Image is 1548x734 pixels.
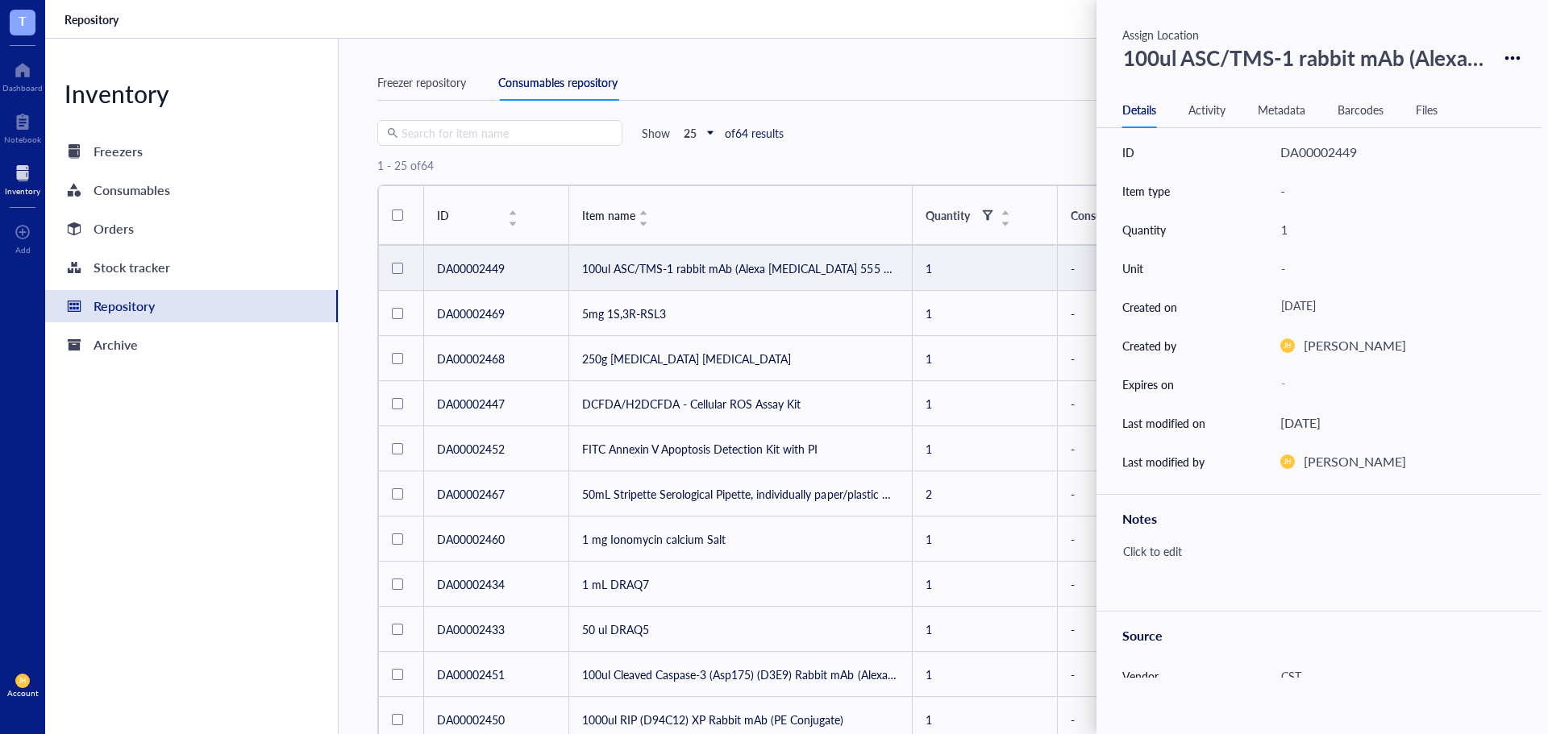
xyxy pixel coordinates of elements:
span: JH [19,677,27,685]
th: Item name [569,186,913,245]
div: ID [1122,143,1134,161]
a: Archive [45,329,338,361]
td: - [1058,607,1251,652]
div: Notes [1122,508,1516,530]
td: 1 [913,562,1058,607]
td: DA00002460 [424,516,569,562]
td: - [1058,246,1251,291]
td: - [1058,516,1251,562]
div: Source [1122,624,1516,647]
td: 5mg 1S,3R-RSL3 [569,291,913,336]
td: 100ul Cleaved Caspase-3 (Asp175) (D3E9) Rabbit mAb (Alexa [MEDICAL_DATA] 647 Conjugate) [569,652,913,697]
td: 1 [913,652,1058,697]
td: DA00002467 [424,471,569,516]
td: DA00002447 [424,381,569,426]
div: Last modified on [1122,414,1205,432]
td: 50 ul DRAQ5 [569,607,913,652]
div: Metadata [1258,101,1305,118]
div: Quantity [1122,221,1166,238]
div: Vendor [1122,667,1159,685]
div: - [1274,370,1509,399]
span: JH [1284,458,1292,466]
div: Stock tracker [94,256,170,279]
a: Notebook [4,109,41,144]
div: - [1274,251,1509,285]
div: Barcodes [1338,101,1384,118]
td: 1 [913,516,1058,562]
div: Dashboard [2,83,43,93]
td: 1 mL DRAQ7 [569,562,913,607]
td: 1 [913,246,1058,291]
td: - [1058,291,1251,336]
span: JH [1284,342,1292,350]
div: Expires on [1122,375,1174,393]
div: [DATE] [1274,292,1509,321]
div: 100ul ASC/TMS-1 rabbit mAb (Alexa [MEDICAL_DATA] 555 Conjugate) [1116,37,1493,79]
td: 250g [MEDICAL_DATA] [MEDICAL_DATA] [569,336,913,381]
td: FITC Annexin V Apoptosis Detection Kit with PI [569,426,913,471]
span: Item name [582,206,635,224]
div: [PERSON_NAME] [1304,451,1406,472]
td: - [1058,471,1251,516]
div: 1 - 25 of 64 [377,158,434,172]
td: 1 [913,426,1058,471]
div: Add [15,245,31,255]
a: Repository [64,12,122,27]
div: Account [7,688,39,698]
div: [PERSON_NAME] [1304,335,1406,356]
a: Orders [45,213,338,245]
div: Consumable type [1071,206,1156,224]
div: [DATE] [1280,413,1321,433]
div: Show [642,126,670,140]
div: Freezer repository [377,73,466,91]
div: Inventory [45,77,338,110]
div: Inventory [5,186,40,196]
td: 1 [913,381,1058,426]
div: Notebook [4,135,41,144]
td: - [1058,562,1251,607]
div: Activity [1188,101,1225,118]
td: 1 [913,291,1058,336]
div: ID [437,206,505,224]
div: Freezers [94,140,143,163]
div: DA00002449 [1280,142,1357,163]
b: 25 [684,125,697,141]
a: Stock tracker [45,251,338,284]
td: DA00002433 [424,607,569,652]
td: 1 [913,336,1058,381]
td: 2 [913,471,1058,516]
td: 50mL Stripette Serological Pipette, individually paper/plastic wrapped [569,471,913,516]
td: - [1058,381,1251,426]
td: - [1058,336,1251,381]
div: CST [1274,659,1509,693]
div: Unit [1122,259,1143,277]
div: Details [1122,101,1156,118]
div: Click to edit [1116,540,1509,598]
div: Repository [94,295,155,317]
div: Quantity [926,206,970,224]
td: 1 mg Ionomycin calcium Salt [569,516,913,562]
td: DA00002434 [424,562,569,607]
td: DA00002468 [424,336,569,381]
a: Repository [45,290,338,322]
a: Dashboard [2,57,43,93]
div: Files [1416,101,1438,118]
td: DCFDA/H2DCFDA - Cellular ROS Assay Kit [569,381,913,426]
td: DA00002451 [424,652,569,697]
div: Consumables [94,179,170,201]
td: DA00002469 [424,291,569,336]
div: - [1280,180,1285,201]
td: - [1058,426,1251,471]
td: - [1058,652,1251,697]
a: Consumables [45,174,338,206]
div: Created on [1122,298,1177,316]
div: Orders [94,218,134,240]
div: 1 [1274,213,1509,247]
td: DA00002449 [424,246,569,291]
td: 100ul ASC/TMS-1 rabbit mAb (Alexa [MEDICAL_DATA] 555 Conjugate) [569,246,913,291]
div: Consumables repository [498,73,618,91]
div: Last modified by [1122,453,1205,471]
td: DA00002452 [424,426,569,471]
div: Archive [94,334,138,356]
div: of 64 results [725,126,784,140]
